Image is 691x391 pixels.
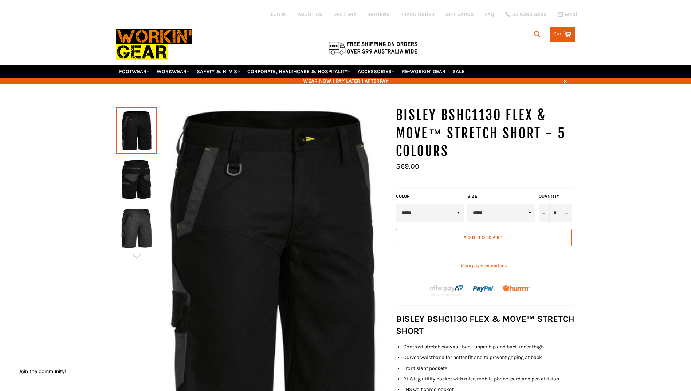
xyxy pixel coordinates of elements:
[18,368,66,374] button: Join the community!
[505,12,546,17] a: 02 6280 5885
[396,106,575,161] h1: BISLEY BSHC1130 FLEX & MOVE™ Stretch Short - 5 Colours
[503,285,530,291] img: Humm_core_logo_RGB-01_300x60px_small_195d8312-4386-4de7-b182-0ef9b6303a37.png
[485,11,494,18] a: FAQ
[116,24,192,65] img: Workin Gear leaders in Workwear, Safety Boots, PPE, Uniforms. Australia's No.1 in Workwear
[539,193,572,200] label: Quantity
[429,284,464,296] img: Afterpay-Logo-on-dark-bg_large.png
[463,234,504,241] span: Add to Cart
[333,11,356,18] a: DELIVERY
[467,193,535,200] label: Size
[120,159,153,200] img: BISLEY BSHC1130 FLEX & MOVE™ Stretch Short - Workin' Gear
[194,65,243,78] a: SAFETY & HI VIS
[550,27,575,42] a: Cart
[561,204,572,222] button: Increase item quantity by one
[539,204,550,222] button: Reduce item quantity by one
[271,11,287,17] a: Log in
[396,229,572,246] button: Add to Cart
[298,11,322,18] a: ABOUT US
[445,11,474,18] a: GIFT CARDS
[396,193,464,200] label: Color
[116,78,575,84] span: WEAR NOW | PAY LATER | AFTERPAY
[154,65,193,78] a: WORKWEAR
[449,65,467,78] a: SALE
[244,65,354,78] a: CORPORATE, HEALTHCARE & HOSPITALITY
[327,40,419,55] img: Flat $9.95 shipping Australia wide
[355,65,398,78] a: ACCESSORIES
[557,12,579,17] a: Email
[403,354,575,361] li: Curved waistband for better fit and to prevent gaping at back
[403,375,575,382] li: RHS leg utility pocket with ruler, mobile phone, card and pen division
[401,11,435,18] a: TRACK ORDER
[396,263,572,269] a: More payment options
[473,278,494,300] img: paypal.png
[396,162,419,170] span: $69.00
[512,12,546,17] span: 02 6280 5885
[367,11,390,18] a: RETURNS
[403,343,575,350] li: Contrast stretch canvas - back upper hip and back inner thigh
[396,314,574,336] strong: BISLEY BSHC1130 FLEX & MOVE™ STRETCH SHORT
[120,208,153,248] img: BISLEY BSHC1130 FLEX & MOVE™ Stretch Short - Workin' Gear
[565,12,579,17] span: Email
[399,65,448,78] a: RE-WORKIN' GEAR
[403,365,575,372] li: Front slant pockets
[116,65,153,78] a: FOOTWEAR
